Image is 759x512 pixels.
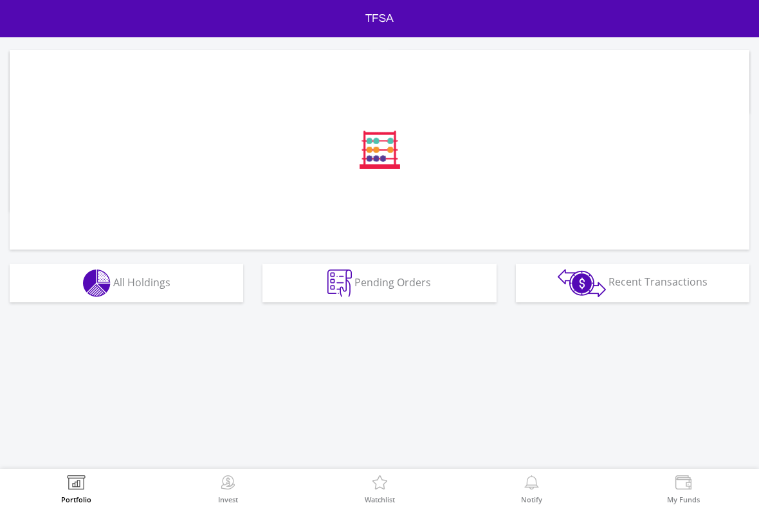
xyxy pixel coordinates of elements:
a: My Funds [667,475,700,503]
span: Recent Transactions [608,275,708,289]
img: View Portfolio [66,475,86,493]
span: All Holdings [113,275,170,289]
label: Watchlist [365,496,395,503]
img: Watchlist [370,475,390,493]
a: Invest [218,475,238,503]
label: Portfolio [61,496,91,503]
a: Watchlist [365,475,395,503]
button: All Holdings [10,264,243,302]
img: holdings-wht.png [83,270,111,297]
a: Notify [521,475,542,503]
span: Pending Orders [354,275,431,289]
a: Portfolio [61,475,91,503]
label: My Funds [667,496,700,503]
img: Invest Now [218,475,238,493]
img: transactions-zar-wht.png [558,269,606,297]
label: Invest [218,496,238,503]
img: View Funds [673,475,693,493]
button: Recent Transactions [516,264,749,302]
img: View Notifications [522,475,542,493]
label: Notify [521,496,542,503]
img: pending_instructions-wht.png [327,270,352,297]
button: Pending Orders [262,264,496,302]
